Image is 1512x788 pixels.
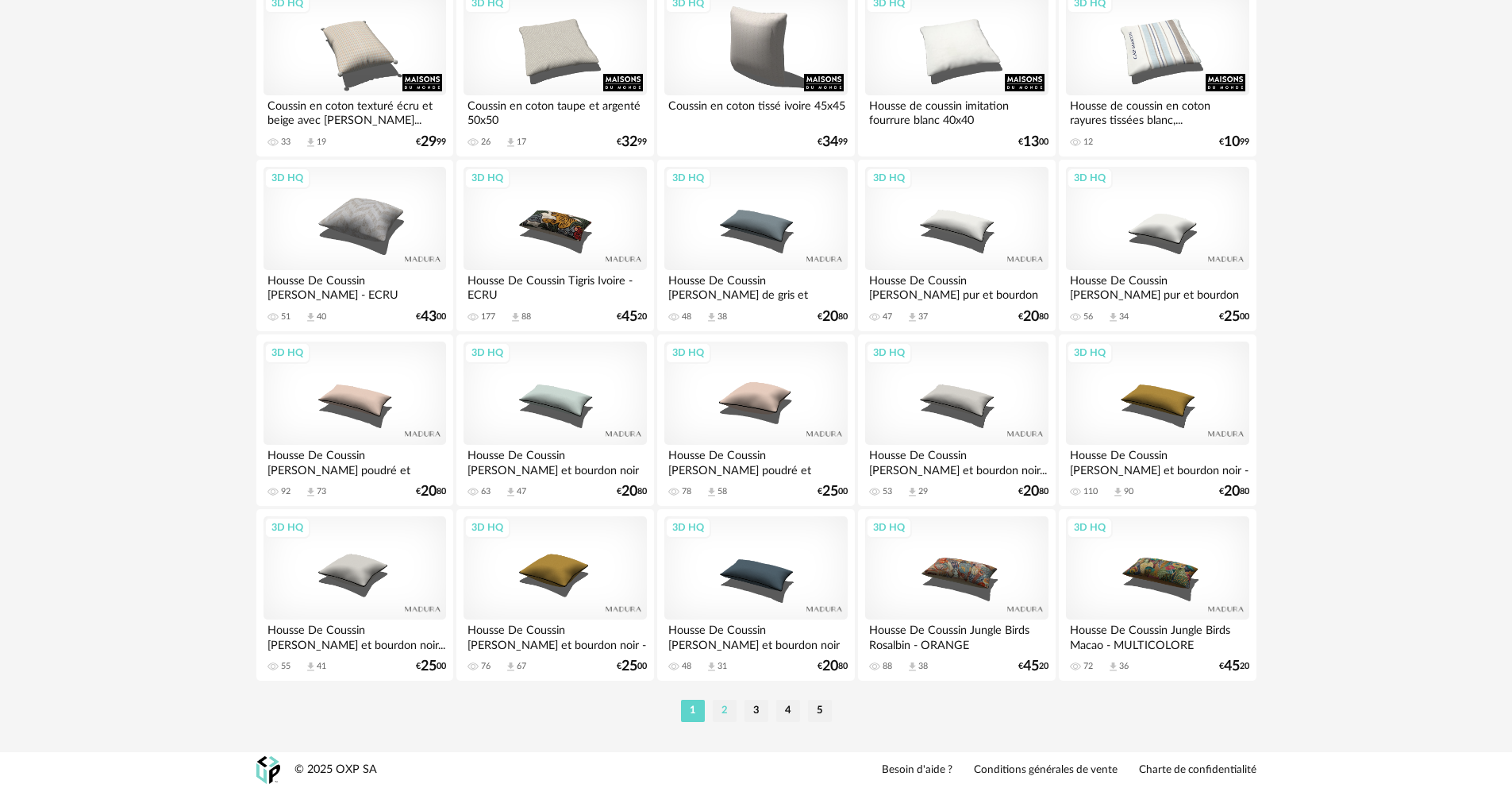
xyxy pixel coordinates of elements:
div: 48 [682,311,691,323]
div: Housse De Coussin [PERSON_NAME] de gris et bourdon... [664,270,847,302]
a: 3D HQ Housse De Coussin [PERSON_NAME] et bourdon noir - JAUNE 110 Download icon 90 €2080 [1059,334,1256,506]
div: 47 [883,311,892,323]
span: 20 [822,311,838,323]
a: 3D HQ Housse De Coussin [PERSON_NAME] et bourdon noir - JAUNE 76 Download icon 67 €2500 [456,509,653,681]
span: 29 [421,137,437,148]
div: 67 [517,661,526,672]
div: 41 [317,661,326,672]
div: € 80 [617,486,647,497]
a: 3D HQ Housse De Coussin Jungle Birds Macao - MULTICOLORE 72 Download icon 36 €4520 [1059,509,1256,681]
div: 3D HQ [1067,342,1113,363]
li: 5 [808,700,832,722]
div: 3D HQ [866,342,912,363]
div: 88 [883,661,892,672]
span: Download icon [906,486,918,498]
span: Download icon [510,311,521,323]
div: 92 [281,486,290,497]
span: Download icon [505,486,517,498]
div: Housse De Coussin [PERSON_NAME] et bourdon noir... [865,445,1048,477]
div: 56 [1083,311,1093,323]
span: Download icon [305,137,317,149]
div: 177 [481,311,495,323]
div: € 00 [818,486,848,497]
div: 34 [1119,311,1129,323]
div: € 99 [818,137,848,148]
img: OXP [256,756,280,784]
div: 17 [517,137,526,148]
div: 33 [281,137,290,148]
li: 1 [681,700,705,722]
div: Housse De Coussin Jungle Birds Macao - MULTICOLORE [1066,620,1248,651]
span: 20 [421,486,437,497]
a: 3D HQ Housse De Coussin [PERSON_NAME] et bourdon noir -... 63 Download icon 47 €2080 [456,334,653,506]
div: 40 [317,311,326,323]
div: Housse De Coussin [PERSON_NAME] et bourdon noir - JAUNE [464,620,646,651]
div: 3D HQ [264,517,310,538]
div: Housse De Coussin [PERSON_NAME] et bourdon noir - JAUNE [1066,445,1248,477]
a: Conditions générales de vente [974,763,1118,778]
div: 3D HQ [264,342,310,363]
div: 78 [682,486,691,497]
div: 3D HQ [464,168,510,188]
span: 34 [822,137,838,148]
div: 3D HQ [665,168,711,188]
div: € 80 [818,311,848,323]
a: 3D HQ Housse De Coussin [PERSON_NAME] - ECRU 51 Download icon 40 €4300 [256,160,453,331]
a: 3D HQ Housse De Coussin [PERSON_NAME] et bourdon noir -... 48 Download icon 31 €2080 [657,509,854,681]
div: 38 [918,661,928,672]
div: 90 [1124,486,1133,497]
div: 26 [481,137,491,148]
span: Download icon [305,661,317,673]
span: Download icon [1107,311,1119,323]
div: Housse De Coussin [PERSON_NAME] - ECRU [264,270,446,302]
div: Coussin en coton taupe et argenté 50x50 [464,95,646,127]
div: 3D HQ [1067,517,1113,538]
span: 20 [1023,486,1039,497]
div: Housse De Coussin [PERSON_NAME] poudré et bourdon... [664,445,847,477]
span: Download icon [305,486,317,498]
div: 3D HQ [665,517,711,538]
div: 36 [1119,661,1129,672]
div: € 99 [416,137,446,148]
div: 58 [718,486,727,497]
div: 3D HQ [665,342,711,363]
a: 3D HQ Housse De Coussin [PERSON_NAME] de gris et bourdon... 48 Download icon 38 €2080 [657,160,854,331]
div: Housse De Coussin [PERSON_NAME] et bourdon noir... [264,620,446,651]
span: Download icon [706,486,718,498]
div: € 80 [416,486,446,497]
div: Housse De Coussin Tigris Ivoire - ECRU [464,270,646,302]
span: Download icon [906,311,918,323]
div: € 00 [1018,137,1048,148]
div: Coussin en coton tissé ivoire 45x45 [664,95,847,127]
div: 3D HQ [866,517,912,538]
div: 31 [718,661,727,672]
li: 4 [776,700,800,722]
span: Download icon [505,661,517,673]
div: 53 [883,486,892,497]
div: Coussin en coton texturé écru et beige avec [PERSON_NAME]... [264,95,446,127]
span: 20 [1224,486,1240,497]
a: 3D HQ Housse De Coussin [PERSON_NAME] et bourdon noir... 53 Download icon 29 €2080 [858,334,1055,506]
div: 3D HQ [866,168,912,188]
div: 3D HQ [464,517,510,538]
div: Housse De Coussin [PERSON_NAME] pur et bourdon noir... [865,270,1048,302]
div: 3D HQ [1067,168,1113,188]
span: 45 [621,311,637,323]
a: 3D HQ Housse De Coussin [PERSON_NAME] pur et bourdon noir... 47 Download icon 37 €2080 [858,160,1055,331]
a: 3D HQ Housse De Coussin [PERSON_NAME] poudré et bourdon... 92 Download icon 73 €2080 [256,334,453,506]
div: 110 [1083,486,1098,497]
span: Download icon [1112,486,1124,498]
span: 32 [621,137,637,148]
div: Housse De Coussin [PERSON_NAME] poudré et bourdon... [264,445,446,477]
div: 48 [682,661,691,672]
a: 3D HQ Housse De Coussin Jungle Birds Rosalbin - ORANGE 88 Download icon 38 €4520 [858,509,1055,681]
div: 3D HQ [264,168,310,188]
div: € 99 [617,137,647,148]
span: Download icon [706,311,718,323]
span: 45 [1023,661,1039,672]
span: Download icon [906,661,918,673]
span: Download icon [706,661,718,673]
div: 88 [521,311,531,323]
span: Download icon [1107,661,1119,673]
div: 63 [481,486,491,497]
